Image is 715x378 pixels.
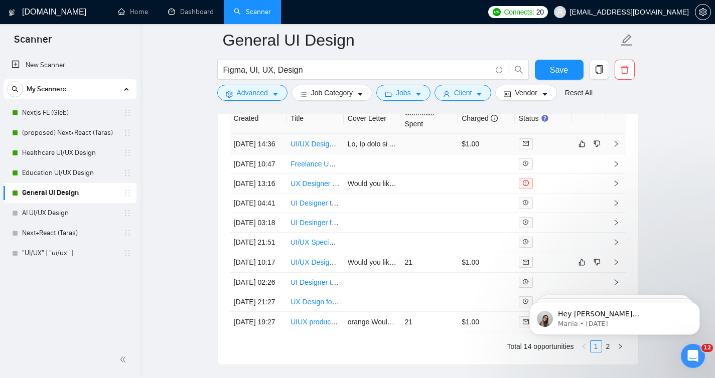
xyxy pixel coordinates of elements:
[311,87,353,98] span: Job Category
[22,243,117,263] a: "UI/UX" | "ui/ux" |
[613,279,620,286] span: right
[226,90,233,98] span: setting
[4,79,136,263] li: My Scanners
[493,8,501,16] img: upwork-logo.png
[376,85,431,101] button: folderJobscaret-down
[357,90,364,98] span: caret-down
[217,85,288,101] button: settingAdvancedcaret-down
[579,140,586,148] span: like
[614,340,626,352] li: Next Page
[504,90,511,98] span: idcard
[12,55,128,75] a: New Scanner
[594,140,601,148] span: dislike
[594,258,601,266] span: dislike
[22,223,117,243] a: Next+React (Taras)
[613,140,620,147] span: right
[458,252,515,273] td: $1.00
[230,312,287,332] td: [DATE] 19:27
[223,28,618,53] input: Scanner name...
[589,60,609,80] button: copy
[344,103,401,134] th: Cover Letter
[536,7,544,18] span: 20
[123,209,131,217] span: holder
[591,256,603,268] button: dislike
[695,8,711,16] a: setting
[287,134,344,154] td: UI/UX Designer – Dashboards, Calendars & Payment Systems
[613,180,620,187] span: right
[22,103,117,123] a: Nextjs FE (Gleb)
[237,87,268,98] span: Advanced
[230,103,287,134] th: Created
[287,154,344,174] td: Freelance UX Designer (Indonesia-based, Remote)
[415,90,422,98] span: caret-down
[230,252,287,273] td: [DATE] 10:17
[613,160,620,167] span: right
[123,109,131,117] span: holder
[523,239,529,245] span: field-time
[507,340,574,352] li: Total 14 opportunities
[22,163,117,183] a: Education UI/UX Design
[291,140,486,148] a: UI/UX Designer – Dashboards, Calendars & Payment Systems
[8,86,23,93] span: search
[695,4,711,20] button: setting
[168,8,214,16] a: dashboardDashboard
[123,249,131,257] span: holder
[287,103,344,134] th: Title
[495,85,556,101] button: idcardVendorcaret-down
[119,354,129,364] span: double-left
[291,160,493,168] a: Freelance UX Designer ([GEOGRAPHIC_DATA]-based, Remote)
[509,60,529,80] button: search
[590,65,609,74] span: copy
[396,87,411,98] span: Jobs
[615,65,634,74] span: delete
[22,123,117,143] a: (proposed) Next+React (Taras)
[118,8,148,16] a: homeHome
[514,281,715,351] iframe: Intercom notifications message
[287,292,344,312] td: UX Design for B2B SaaS Application - GenieSign
[385,90,392,98] span: folder
[509,65,528,74] span: search
[230,194,287,213] td: [DATE] 04:41
[491,115,498,122] span: info-circle
[234,8,271,16] a: searchScanner
[462,114,498,122] span: Charged
[400,312,458,332] td: 21
[291,278,433,286] a: UI Designer to Finalize MVP for Fintech SaaS
[458,134,515,154] td: $1.00
[287,174,344,194] td: UX Designer Needed to Build a Futuristic, AI-Powered User Experience
[454,87,472,98] span: Client
[291,298,444,306] a: UX Design for B2B SaaS Application - GenieSign
[535,60,584,80] button: Save
[443,90,450,98] span: user
[556,9,563,16] span: user
[291,318,496,326] a: UIUX product designer role for a marketplace (Full-Time, Remote)
[287,252,344,273] td: UI/UX Designer for FORTIS | Crypto-Native Mobile Banking App
[550,64,568,76] span: Save
[9,5,16,21] img: logo
[22,203,117,223] a: AI UI/UX Design
[230,174,287,194] td: [DATE] 13:16
[7,81,23,97] button: search
[681,344,705,368] iframe: Intercom live chat
[27,79,66,99] span: My Scanners
[523,180,529,186] span: exclamation-circle
[230,213,287,233] td: [DATE] 03:18
[123,229,131,237] span: holder
[613,239,620,246] span: right
[400,252,458,273] td: 21
[615,60,635,80] button: delete
[230,154,287,174] td: [DATE] 10:47
[576,256,588,268] button: like
[230,134,287,154] td: [DATE] 14:36
[287,233,344,252] td: UI/UX Specialist in Figma (Urgent Hire)
[591,138,603,150] button: dislike
[578,340,590,352] li: Previous Page
[523,279,529,285] span: field-time
[515,87,537,98] span: Vendor
[400,103,458,134] th: Connects Spent
[300,90,307,98] span: bars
